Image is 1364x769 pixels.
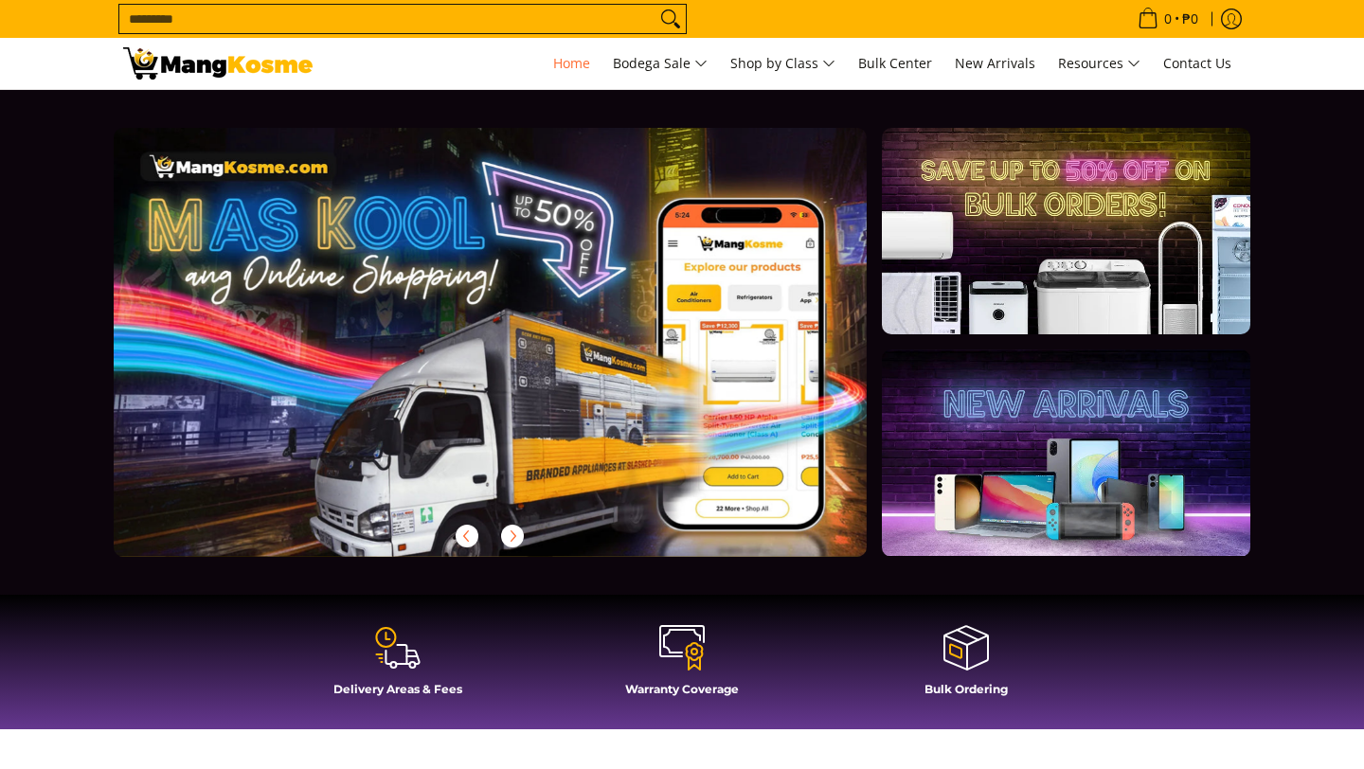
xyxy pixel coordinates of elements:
[114,128,927,587] a: More
[332,38,1241,89] nav: Main Menu
[544,38,600,89] a: Home
[553,54,590,72] span: Home
[492,515,533,557] button: Next
[1163,54,1231,72] span: Contact Us
[1161,12,1175,26] span: 0
[446,515,488,557] button: Previous
[265,623,530,710] a: Delivery Areas & Fees
[549,682,815,696] h4: Warranty Coverage
[955,54,1035,72] span: New Arrivals
[849,38,942,89] a: Bulk Center
[265,682,530,696] h4: Delivery Areas & Fees
[1058,52,1140,76] span: Resources
[1132,9,1204,29] span: •
[603,38,717,89] a: Bodega Sale
[945,38,1045,89] a: New Arrivals
[1179,12,1201,26] span: ₱0
[730,52,835,76] span: Shop by Class
[858,54,932,72] span: Bulk Center
[549,623,815,710] a: Warranty Coverage
[834,623,1099,710] a: Bulk Ordering
[123,47,313,80] img: Mang Kosme: Your Home Appliances Warehouse Sale Partner!
[1049,38,1150,89] a: Resources
[721,38,845,89] a: Shop by Class
[834,682,1099,696] h4: Bulk Ordering
[1154,38,1241,89] a: Contact Us
[655,5,686,33] button: Search
[613,52,708,76] span: Bodega Sale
